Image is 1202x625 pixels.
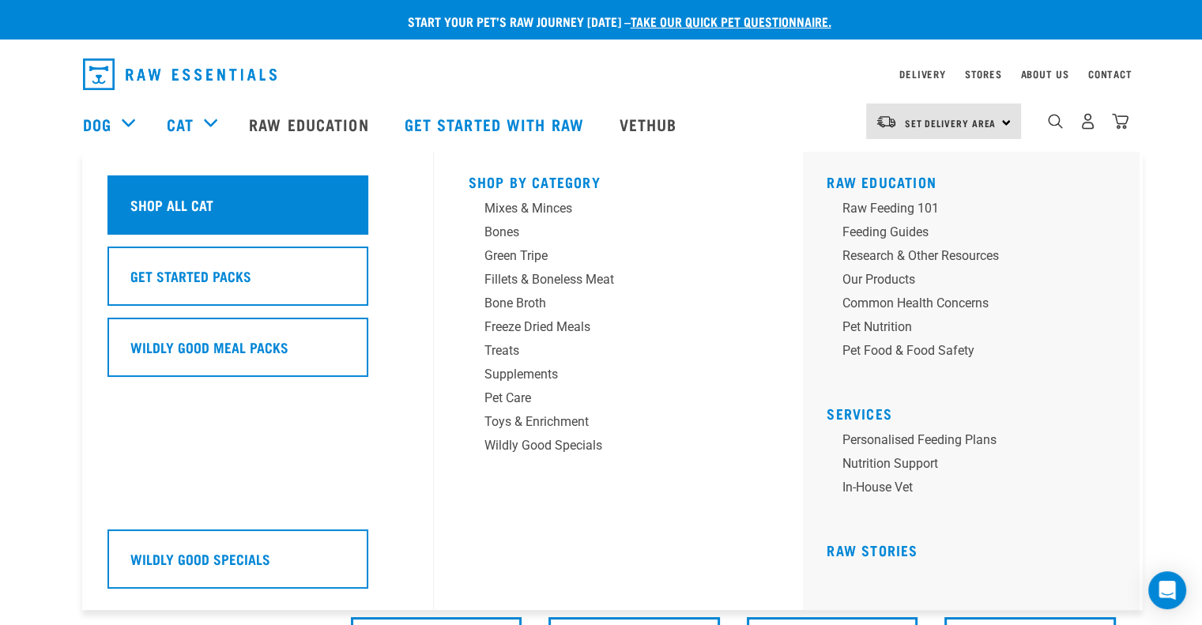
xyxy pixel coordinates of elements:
[827,431,1127,454] a: Personalised Feeding Plans
[107,529,408,601] a: Wildly Good Specials
[130,548,270,569] h5: Wildly Good Specials
[484,199,731,218] div: Mixes & Minces
[1048,114,1063,129] img: home-icon-1@2x.png
[469,270,769,294] a: Fillets & Boneless Meat
[484,294,731,313] div: Bone Broth
[827,405,1127,418] h5: Services
[484,318,731,337] div: Freeze Dried Meals
[827,294,1127,318] a: Common Health Concerns
[842,247,1089,265] div: Research & Other Resources
[484,223,731,242] div: Bones
[484,412,731,431] div: Toys & Enrichment
[842,223,1089,242] div: Feeding Guides
[484,365,731,384] div: Supplements
[130,337,288,357] h5: Wildly Good Meal Packs
[130,194,213,215] h5: Shop All Cat
[905,120,997,126] span: Set Delivery Area
[83,58,277,90] img: Raw Essentials Logo
[469,223,769,247] a: Bones
[469,412,769,436] a: Toys & Enrichment
[827,223,1127,247] a: Feeding Guides
[469,341,769,365] a: Treats
[1088,71,1132,77] a: Contact
[469,365,769,389] a: Supplements
[484,247,731,265] div: Green Tripe
[469,247,769,270] a: Green Tripe
[842,294,1089,313] div: Common Health Concerns
[842,341,1089,360] div: Pet Food & Food Safety
[469,389,769,412] a: Pet Care
[130,265,251,286] h5: Get Started Packs
[469,318,769,341] a: Freeze Dried Meals
[827,546,918,554] a: Raw Stories
[827,318,1127,341] a: Pet Nutrition
[70,52,1132,96] nav: dropdown navigation
[1148,571,1186,609] div: Open Intercom Messenger
[469,199,769,223] a: Mixes & Minces
[827,478,1127,502] a: In-house vet
[842,199,1089,218] div: Raw Feeding 101
[484,270,731,289] div: Fillets & Boneless Meat
[484,341,731,360] div: Treats
[631,17,831,24] a: take our quick pet questionnaire.
[1080,113,1096,130] img: user.png
[107,175,408,247] a: Shop All Cat
[842,270,1089,289] div: Our Products
[107,318,408,389] a: Wildly Good Meal Packs
[827,178,936,186] a: Raw Education
[876,115,897,129] img: van-moving.png
[107,247,408,318] a: Get Started Packs
[233,92,388,156] a: Raw Education
[83,112,111,136] a: Dog
[167,112,194,136] a: Cat
[965,71,1002,77] a: Stores
[469,436,769,460] a: Wildly Good Specials
[469,294,769,318] a: Bone Broth
[1112,113,1129,130] img: home-icon@2x.png
[827,247,1127,270] a: Research & Other Resources
[484,436,731,455] div: Wildly Good Specials
[827,341,1127,365] a: Pet Food & Food Safety
[827,270,1127,294] a: Our Products
[469,174,769,186] h5: Shop By Category
[1020,71,1068,77] a: About Us
[842,318,1089,337] div: Pet Nutrition
[389,92,604,156] a: Get started with Raw
[827,454,1127,478] a: Nutrition Support
[484,389,731,408] div: Pet Care
[604,92,697,156] a: Vethub
[827,199,1127,223] a: Raw Feeding 101
[899,71,945,77] a: Delivery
